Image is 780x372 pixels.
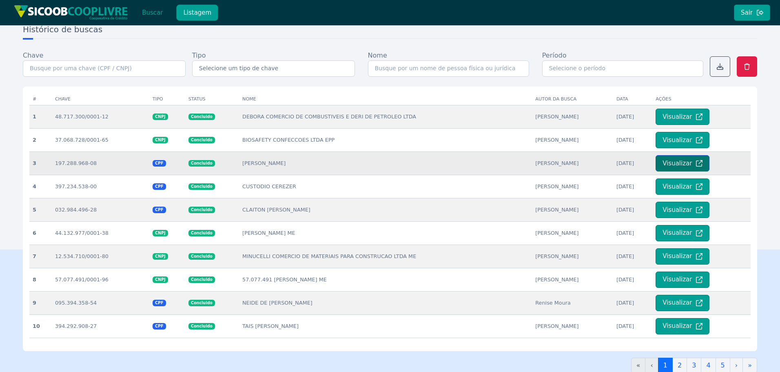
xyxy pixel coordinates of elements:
[656,272,709,288] button: Visualizar
[29,268,52,291] th: 8
[153,253,168,260] span: CNPJ
[532,198,613,221] td: [PERSON_NAME]
[239,93,532,105] th: Nome
[656,155,709,172] button: Visualizar
[14,5,128,20] img: img/sicoob_cooplivre.png
[613,151,652,175] td: [DATE]
[542,60,703,77] input: Selecione o período
[532,314,613,338] td: [PERSON_NAME]
[656,109,709,125] button: Visualizar
[239,314,532,338] td: TAIS [PERSON_NAME]
[185,93,239,105] th: Status
[368,51,387,60] label: Nome
[532,291,613,314] td: Renise Moura
[188,160,215,167] span: Concluido
[368,60,529,77] input: Busque por um nome de pessoa física ou jurídica
[188,183,215,190] span: Concluido
[656,202,709,218] button: Visualizar
[532,151,613,175] td: [PERSON_NAME]
[153,183,166,190] span: CPF
[52,221,149,245] td: 44.132.977/0001-38
[188,323,215,330] span: Concluido
[52,291,149,314] td: 095.394.358-54
[532,221,613,245] td: [PERSON_NAME]
[239,245,532,268] td: MINUCELLI COMERCIO DE MATERIAIS PARA CONSTRUCAO LTDA ME
[613,314,652,338] td: [DATE]
[153,300,166,306] span: CPF
[153,230,168,236] span: CNPJ
[613,105,652,128] td: [DATE]
[542,51,567,60] label: Período
[153,276,168,283] span: CNPJ
[613,221,652,245] td: [DATE]
[149,93,185,105] th: Tipo
[613,175,652,198] td: [DATE]
[613,93,652,105] th: Data
[52,268,149,291] td: 57.077.491/0001-96
[153,160,166,167] span: CPF
[23,24,757,39] h3: Histórico de buscas
[613,128,652,151] td: [DATE]
[29,245,52,268] th: 7
[239,198,532,221] td: CLAITON [PERSON_NAME]
[656,178,709,195] button: Visualizar
[153,323,166,330] span: CPF
[153,207,166,213] span: CPF
[656,225,709,241] button: Visualizar
[29,128,52,151] th: 2
[239,221,532,245] td: [PERSON_NAME] ME
[52,105,149,128] td: 48.717.300/0001-12
[239,151,532,175] td: [PERSON_NAME]
[135,4,170,21] button: Buscar
[532,128,613,151] td: [PERSON_NAME]
[23,60,186,77] input: Busque por uma chave (CPF / CNPJ)
[188,276,215,283] span: Concluido
[656,132,709,148] button: Visualizar
[153,137,168,143] span: CNPJ
[613,245,652,268] td: [DATE]
[52,198,149,221] td: 032.984.496-28
[239,291,532,314] td: NEIDE DE [PERSON_NAME]
[52,128,149,151] td: 37.068.728/0001-65
[52,314,149,338] td: 394.292.908-27
[532,245,613,268] td: [PERSON_NAME]
[188,114,215,120] span: Concluido
[734,4,770,21] button: Sair
[29,221,52,245] th: 6
[176,4,218,21] button: Listagem
[239,105,532,128] td: DEBORA COMERCIO DE COMBUSTIVEIS E DERI DE PETROLEO LTDA
[29,198,52,221] th: 5
[52,175,149,198] td: 397.234.538-00
[188,207,215,213] span: Concluido
[613,291,652,314] td: [DATE]
[656,318,709,334] button: Visualizar
[532,93,613,105] th: Autor da busca
[656,248,709,265] button: Visualizar
[153,114,168,120] span: CNPJ
[532,105,613,128] td: [PERSON_NAME]
[52,151,149,175] td: 197.288.968-08
[239,128,532,151] td: BIOSAFETY CONFECCOES LTDA EPP
[52,245,149,268] td: 12.534.710/0001-80
[656,295,709,311] button: Visualizar
[188,300,215,306] span: Concluido
[613,268,652,291] td: [DATE]
[188,230,215,236] span: Concluido
[29,151,52,175] th: 3
[29,175,52,198] th: 4
[239,268,532,291] td: 57.077.491 [PERSON_NAME] ME
[188,253,215,260] span: Concluido
[192,51,206,60] label: Tipo
[532,175,613,198] td: [PERSON_NAME]
[52,93,149,105] th: Chave
[532,268,613,291] td: [PERSON_NAME]
[29,314,52,338] th: 10
[239,175,532,198] td: CUSTODIO CEREZER
[29,291,52,314] th: 9
[188,137,215,143] span: Concluido
[29,93,52,105] th: #
[23,51,43,60] label: Chave
[652,93,751,105] th: Ações
[613,198,652,221] td: [DATE]
[29,105,52,128] th: 1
